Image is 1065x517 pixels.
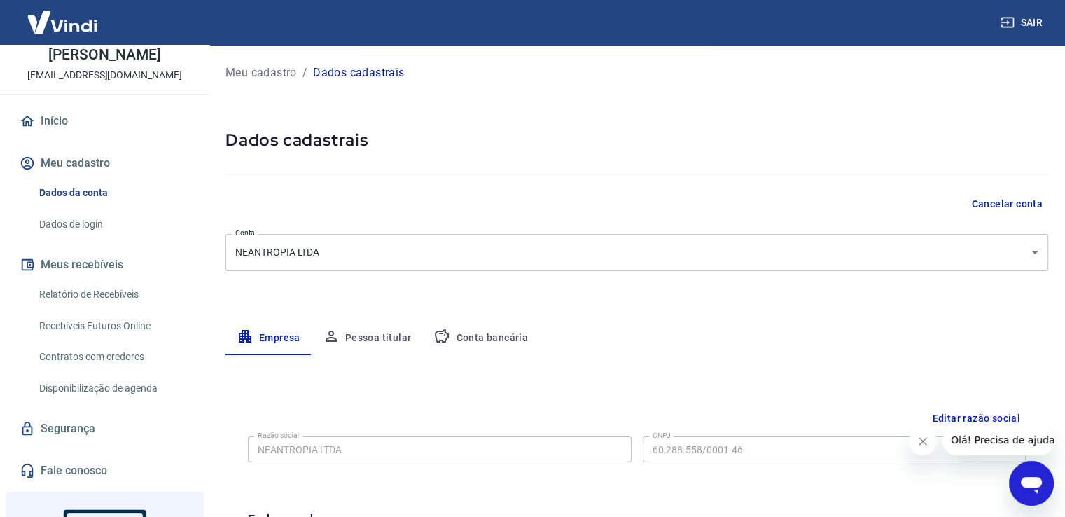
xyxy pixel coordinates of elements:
img: Vindi [17,1,108,43]
p: / [302,64,307,81]
button: Meu cadastro [17,148,193,179]
p: Dados cadastrais [313,64,404,81]
iframe: Mensagem da empresa [942,425,1054,455]
label: Razão social [258,430,299,441]
a: Segurança [17,413,193,444]
button: Meus recebíveis [17,249,193,280]
a: Fale conosco [17,455,193,486]
a: Dados da conta [34,179,193,207]
iframe: Fechar mensagem [909,427,937,455]
a: Recebíveis Futuros Online [34,312,193,340]
p: [PERSON_NAME] [48,48,160,62]
a: Contratos com credores [34,343,193,371]
a: Meu cadastro [225,64,297,81]
h5: Dados cadastrais [225,129,1048,151]
p: [EMAIL_ADDRESS][DOMAIN_NAME] [27,68,182,83]
a: Dados de login [34,210,193,239]
button: Editar razão social [926,406,1026,432]
div: NEANTROPIA LTDA [225,234,1048,271]
span: Olá! Precisa de ajuda? [8,10,118,21]
label: CNPJ [653,430,671,441]
a: Relatório de Recebíveis [34,280,193,309]
label: Conta [235,228,255,238]
button: Sair [998,10,1048,36]
a: Disponibilização de agenda [34,374,193,403]
button: Empresa [225,322,312,355]
button: Conta bancária [422,322,539,355]
button: Cancelar conta [966,191,1048,217]
iframe: Botão para abrir a janela de mensagens [1009,461,1054,506]
button: Pessoa titular [312,322,423,355]
a: Início [17,106,193,137]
